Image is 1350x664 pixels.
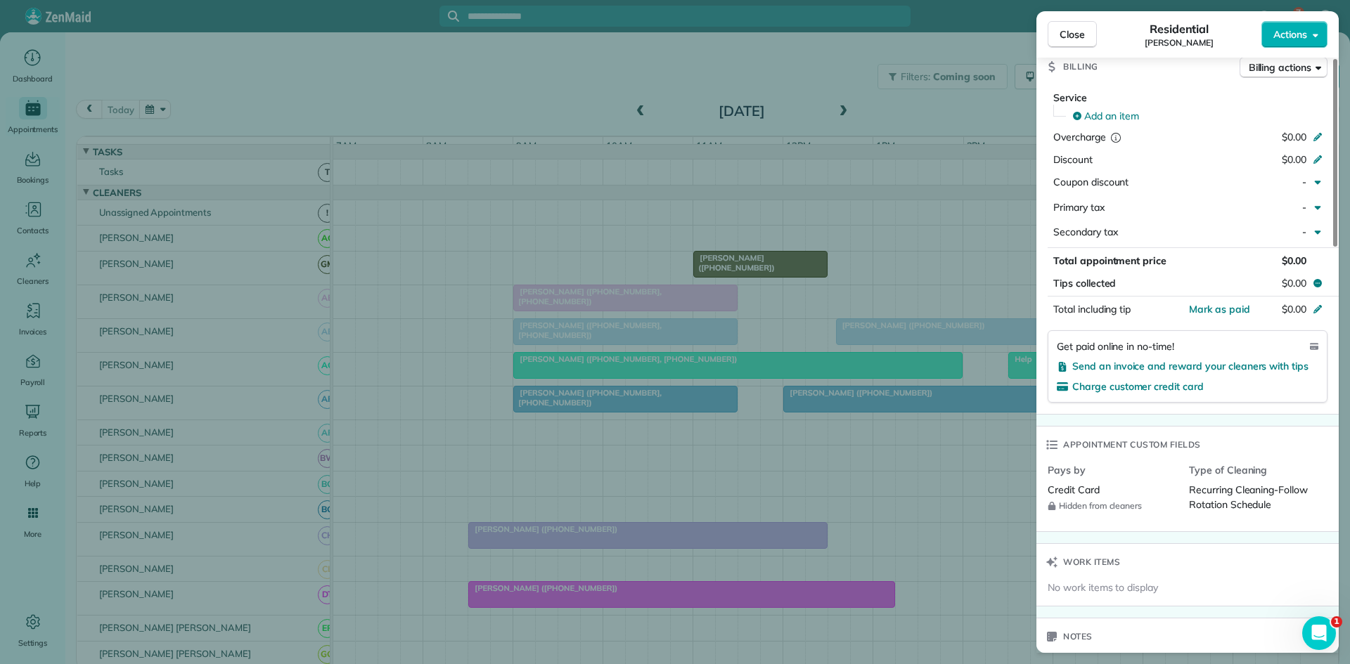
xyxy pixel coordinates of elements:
[1057,339,1174,353] span: Get paid online in no-time!
[1053,130,1175,144] div: Overcharge
[1053,276,1116,290] span: Tips collected
[1048,500,1178,512] span: Hidden from cleaners
[1189,303,1250,315] span: Mark as paid
[1048,21,1097,48] button: Close
[1282,303,1306,315] span: $0.00
[1053,91,1087,104] span: Service
[1084,109,1139,123] span: Add an item
[1145,37,1214,48] span: [PERSON_NAME]
[1065,105,1327,127] button: Add an item
[1053,176,1129,188] span: Coupon discount
[1189,463,1319,477] span: Type of Cleaning
[1063,630,1093,644] span: Notes
[1048,463,1178,477] span: Pays by
[1302,226,1306,238] span: -
[1072,360,1309,372] span: Send an invoice and reward your cleaners with tips
[1249,60,1311,74] span: Billing actions
[1063,438,1201,452] span: Appointment custom fields
[1053,226,1118,238] span: Secondary tax
[1060,27,1085,41] span: Close
[1053,201,1105,214] span: Primary tax
[1189,483,1311,511] span: Recurring Cleaning-Follow Rotation Schedule
[1048,273,1327,293] button: Tips collected$0.00
[1273,27,1307,41] span: Actions
[1189,302,1250,316] button: Mark as paid
[1048,580,1158,594] span: No work items to display
[1053,153,1093,166] span: Discount
[1072,380,1204,393] span: Charge customer credit card
[1282,131,1306,143] span: $0.00
[1063,60,1098,74] span: Billing
[1331,616,1342,627] span: 1
[1048,483,1100,496] span: Credit Card
[1063,555,1120,569] span: Work items
[1053,254,1166,267] span: Total appointment price
[1053,303,1131,315] span: Total including tip
[1282,153,1306,166] span: $0.00
[1150,20,1209,37] span: Residential
[1302,176,1306,188] span: -
[1302,616,1336,650] iframe: Intercom live chat
[1282,254,1306,267] span: $0.00
[1282,276,1306,290] span: $0.00
[1302,201,1306,214] span: -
